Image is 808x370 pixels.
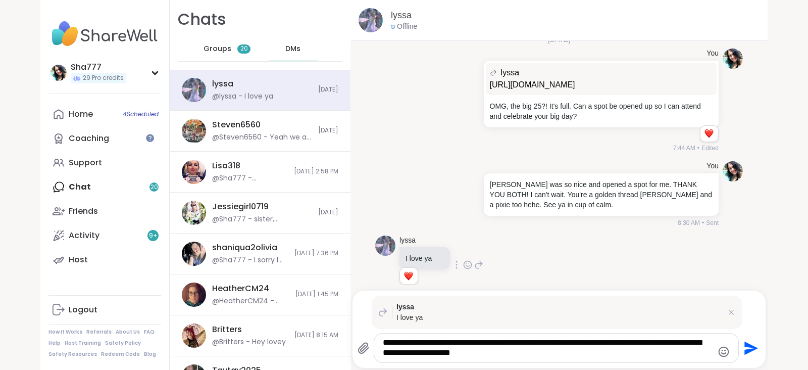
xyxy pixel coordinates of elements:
div: shaniqua2olivia [212,242,277,253]
a: Logout [48,298,161,322]
button: Send [739,337,762,359]
button: Reactions: love [703,130,714,138]
span: lyssa [501,67,519,79]
div: @Sha777 - sister, [PERSON_NAME], I'm so proud of you. I have my first client in 15 min. i'll be u... [212,214,312,224]
span: [DATE] [318,85,338,94]
img: ShareWell Nav Logo [48,16,161,52]
a: Blog [144,351,156,358]
span: [DATE] 1:45 PM [295,290,338,299]
h1: Chats [178,8,226,31]
a: Home4Scheduled [48,102,161,126]
span: [DATE] [318,208,338,217]
img: https://sharewell-space-live.sfo3.digitaloceanspaces.com/user-generated/d00611f7-7241-4821-a0f6-1... [182,242,206,266]
a: Host [48,248,161,272]
div: @Sha777 - I sorry I missed group. I'm not getting notifications on my phone for some reason. [212,255,288,265]
div: @lyssa - I love ya [212,91,273,102]
img: https://sharewell-space-live.sfo3.digitaloceanspaces.com/user-generated/42cda42b-3507-48ba-b019-3... [182,119,206,143]
div: Steven6560 [212,119,261,130]
div: @Britters - Hey lovey [212,337,286,347]
div: Reaction list [400,268,418,284]
h4: You [706,161,719,171]
h4: You [706,49,719,59]
a: lyssa [399,236,416,246]
img: https://sharewell-space-live.sfo3.digitaloceanspaces.com/user-generated/d3b3915b-57de-409c-870d-d... [182,283,206,307]
a: Referrals [86,329,112,336]
div: lyssa [212,78,233,89]
p: I love ya [396,312,722,323]
div: @Steven6560 - Yeah we all do [212,132,312,143]
p: OMG, the big 25?! It's full. Can a spot be opened up so I can attend and celebrate your big day? [490,101,713,121]
div: Support [69,157,102,168]
div: Reaction list [700,126,718,142]
a: Safety Resources [48,351,97,358]
span: 20 [240,44,248,53]
div: @HeatherCM24 - [URL][DOMAIN_NAME] [212,296,289,306]
div: Activity [69,230,99,241]
a: Host Training [65,340,101,347]
img: https://sharewell-space-live.sfo3.digitaloceanspaces.com/user-generated/2b4fa20f-2a21-4975-8c80-8... [723,49,743,69]
a: Safety Policy [105,340,141,347]
img: https://sharewell-space-live.sfo3.digitaloceanspaces.com/user-generated/3602621c-eaa5-4082-863a-9... [182,201,206,225]
img: https://sharewell-space-live.sfo3.digitaloceanspaces.com/user-generated/666f9ab0-b952-44c3-ad34-f... [182,78,206,102]
div: Coaching [69,133,109,144]
p: [PERSON_NAME] was so nice and opened a spot for me. THANK YOU BOTH! I can't wait. You're a golden... [490,179,713,210]
p: [URL][DOMAIN_NAME] [490,79,713,91]
a: Support [48,151,161,175]
span: Edited [701,144,719,153]
span: 8:30 AM [678,218,700,227]
button: Emoji picker [718,346,730,358]
a: Friends [48,199,161,223]
img: https://sharewell-space-live.sfo3.digitaloceanspaces.com/user-generated/dbce20f4-cca2-48d8-8c3e-9... [182,160,206,184]
div: @Sha777 - [PERSON_NAME], right back atcha!!! It's ShareWell and folks care. [212,173,288,183]
p: I love ya [406,253,444,263]
span: lyssa [396,302,722,312]
button: Reactions: love [403,272,414,280]
img: https://sharewell-space-live.sfo3.digitaloceanspaces.com/user-generated/2b4fa20f-2a21-4975-8c80-8... [723,161,743,181]
span: [DATE] 8:15 AM [294,331,338,340]
a: Activity9+ [48,223,161,248]
div: Jessiegirl0719 [212,201,269,212]
a: About Us [116,329,140,336]
span: DMs [285,44,300,54]
span: 9 + [149,232,158,240]
span: Sent [706,218,719,227]
img: https://sharewell-space-live.sfo3.digitaloceanspaces.com/user-generated/666f9ab0-b952-44c3-ad34-f... [375,236,395,256]
a: Coaching [48,126,161,151]
div: Host [69,254,88,265]
div: Lisa318 [212,160,240,171]
div: Offline [391,22,417,32]
span: [DATE] 7:36 PM [294,249,338,258]
div: HeatherCM24 [212,283,269,294]
span: Groups [204,44,231,54]
a: Help [48,340,61,347]
span: 29 Pro credits [83,74,124,82]
img: https://sharewell-space-live.sfo3.digitaloceanspaces.com/user-generated/666f9ab0-b952-44c3-ad34-f... [359,8,383,32]
div: Logout [69,304,97,315]
div: Britters [212,324,242,335]
span: 7:44 AM [673,144,695,153]
a: How It Works [48,329,82,336]
a: Redeem Code [101,351,140,358]
a: lyssa [391,9,412,22]
span: • [702,218,704,227]
img: https://sharewell-space-live.sfo3.digitaloceanspaces.com/user-generated/f7f45088-e723-4728-92c0-3... [182,323,206,348]
iframe: Spotlight [146,134,154,142]
span: [DATE] 2:58 PM [294,167,338,176]
div: Friends [69,206,98,217]
span: [DATE] [318,126,338,135]
span: • [697,144,699,153]
span: 4 Scheduled [123,110,159,118]
a: FAQ [144,329,155,336]
img: Sha777 [50,65,67,81]
textarea: Type your message [383,338,713,358]
div: Sha777 [71,62,126,73]
div: Home [69,109,93,120]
